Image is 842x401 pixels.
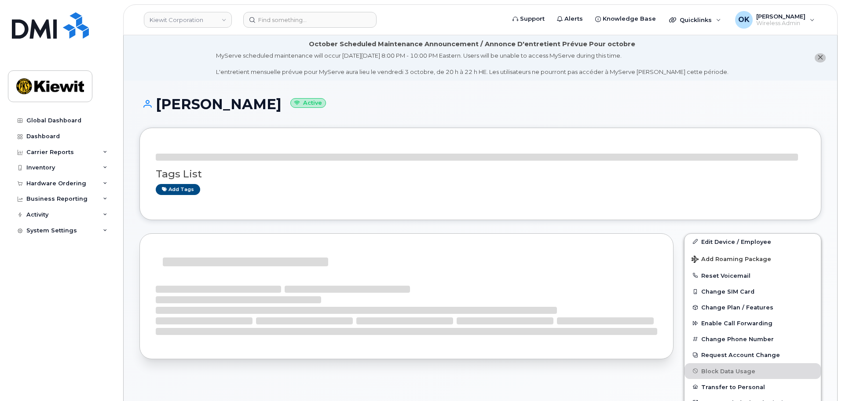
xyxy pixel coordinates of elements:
[685,299,821,315] button: Change Plan / Features
[815,53,826,63] button: close notification
[685,250,821,268] button: Add Roaming Package
[216,52,729,76] div: MyServe scheduled maintenance will occur [DATE][DATE] 8:00 PM - 10:00 PM Eastern. Users will be u...
[685,331,821,347] button: Change Phone Number
[309,40,635,49] div: October Scheduled Maintenance Announcement / Annonce D'entretient Prévue Pour octobre
[685,379,821,395] button: Transfer to Personal
[685,315,821,331] button: Enable Call Forwarding
[701,320,772,327] span: Enable Call Forwarding
[685,234,821,250] a: Edit Device / Employee
[685,283,821,299] button: Change SIM Card
[692,256,771,264] span: Add Roaming Package
[685,363,821,379] button: Block Data Usage
[156,184,200,195] a: Add tags
[701,304,773,311] span: Change Plan / Features
[290,98,326,108] small: Active
[685,347,821,363] button: Request Account Change
[156,169,805,180] h3: Tags List
[685,268,821,283] button: Reset Voicemail
[139,96,821,112] h1: [PERSON_NAME]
